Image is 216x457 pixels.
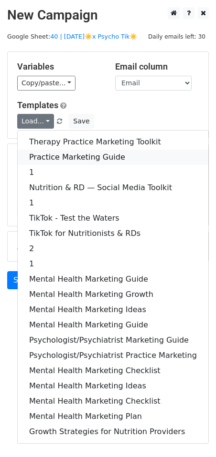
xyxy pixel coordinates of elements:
[7,7,209,23] h2: New Campaign
[145,33,209,40] a: Daily emails left: 30
[18,378,208,394] a: Mental Health Marketing Ideas
[18,150,208,165] a: Practice Marketing Guide
[18,180,208,195] a: Nutrition & RD — Social Media Toolkit
[7,33,137,40] small: Google Sheet:
[18,409,208,424] a: Mental Health Marketing Plan
[18,394,208,409] a: Mental Health Marketing Checklist
[18,134,208,150] a: Therapy Practice Marketing Toolkit
[115,61,199,72] h5: Email column
[18,211,208,226] a: TikTok - Test the Waters
[17,61,101,72] h5: Variables
[18,226,208,241] a: TikTok for Nutritionists & RDs
[18,302,208,317] a: Mental Health Marketing Ideas
[17,76,76,91] a: Copy/paste...
[7,271,39,289] a: Send
[18,287,208,302] a: Mental Health Marketing Growth
[50,33,137,40] a: 40 | [DATE]☀️x Psycho Tik☀️
[69,114,94,129] button: Save
[18,424,208,439] a: Growth Strategies for Nutrition Providers
[18,241,208,256] a: 2
[18,272,208,287] a: Mental Health Marketing Guide
[18,165,208,180] a: 1
[168,411,216,457] iframe: Chat Widget
[17,100,58,110] a: Templates
[18,348,208,363] a: Psychologist/Psychiatrist Practice Marketing
[145,31,209,42] span: Daily emails left: 30
[18,363,208,378] a: Mental Health Marketing Checklist
[18,195,208,211] a: 1
[18,317,208,333] a: Mental Health Marketing Guide
[18,333,208,348] a: Psychologist/Psychiatrist Marketing Guide
[17,114,54,129] a: Load...
[18,256,208,272] a: 1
